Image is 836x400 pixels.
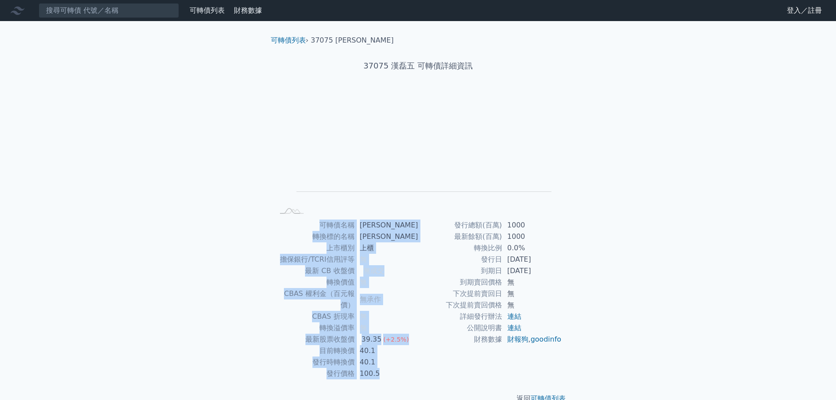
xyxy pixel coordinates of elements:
td: [PERSON_NAME] [355,231,418,242]
span: 無 [360,312,367,321]
a: 財報狗 [507,335,528,343]
a: 連結 [507,324,521,332]
td: [DATE] [502,254,562,265]
li: › [271,35,309,46]
span: (+2.5%) [383,336,409,343]
td: 轉換價值 [274,277,355,288]
span: 無 [360,324,367,332]
td: 發行總額(百萬) [418,220,502,231]
td: 轉換比例 [418,242,502,254]
td: 0.0% [502,242,562,254]
li: 37075 [PERSON_NAME] [311,35,394,46]
td: 無 [502,288,562,299]
td: 詳細發行辦法 [418,311,502,322]
td: CBAS 折現率 [274,311,355,322]
td: 1000 [502,220,562,231]
td: 可轉債名稱 [274,220,355,231]
td: 發行日 [418,254,502,265]
td: 無 [502,299,562,311]
a: 可轉債列表 [271,36,306,44]
td: 40.1 [355,357,418,368]
td: 1000 [502,231,562,242]
td: CBAS 權利金（百元報價） [274,288,355,311]
td: 到期賣回價格 [418,277,502,288]
span: 無承作 [360,295,381,303]
td: [DATE] [502,265,562,277]
td: 到期日 [418,265,502,277]
a: 登入／註冊 [780,4,829,18]
td: 公開說明書 [418,322,502,334]
span: 無成交 [363,267,384,275]
td: , [502,334,562,345]
td: 最新餘額(百萬) [418,231,502,242]
td: 發行價格 [274,368,355,379]
td: 擔保銀行/TCRI信用評等 [274,254,355,265]
td: 40.1 [355,345,418,357]
td: 下次提前賣回日 [418,288,502,299]
td: 最新 CB 收盤價 [274,265,355,277]
div: 39.35 [360,334,384,345]
td: 轉換標的名稱 [274,231,355,242]
td: 目前轉換價 [274,345,355,357]
td: 上市櫃別 [274,242,355,254]
td: 最新股票收盤價 [274,334,355,345]
td: 轉換溢價率 [274,322,355,334]
g: Chart [288,100,552,205]
span: 無 [360,255,367,263]
span: 無 [360,278,367,286]
a: goodinfo [531,335,561,343]
td: 100.5 [355,368,418,379]
h1: 37075 漢磊五 可轉債詳細資訊 [264,60,573,72]
td: 上櫃 [355,242,418,254]
td: 下次提前賣回價格 [418,299,502,311]
a: 財務數據 [234,6,262,14]
td: [PERSON_NAME] [355,220,418,231]
td: 發行時轉換價 [274,357,355,368]
a: 連結 [507,312,521,321]
a: 可轉債列表 [190,6,225,14]
td: 財務數據 [418,334,502,345]
td: 無 [502,277,562,288]
input: 搜尋可轉債 代號／名稱 [39,3,179,18]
